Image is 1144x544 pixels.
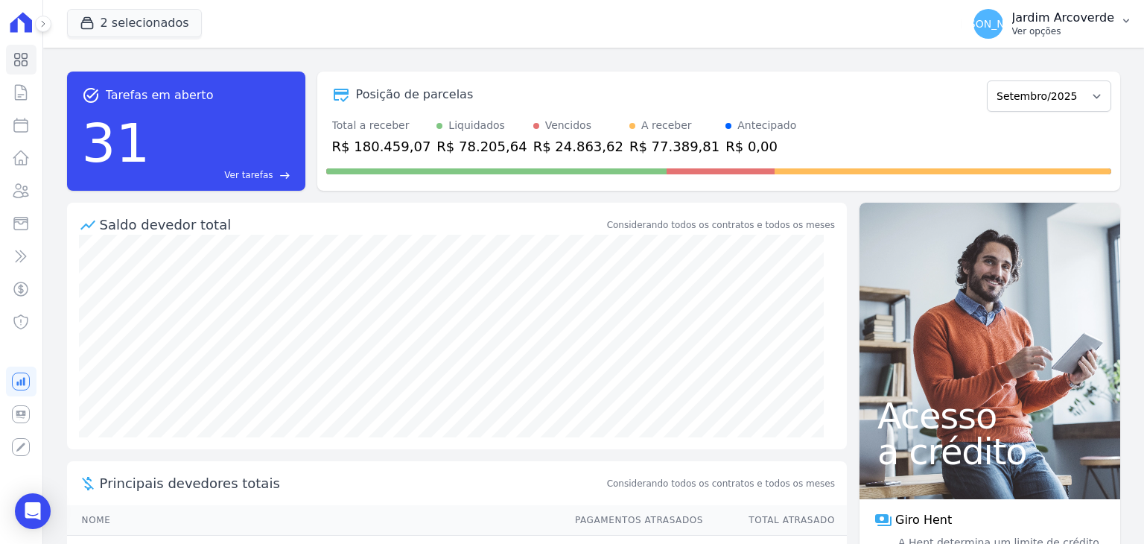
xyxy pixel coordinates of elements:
span: Ver tarefas [224,168,273,182]
div: Considerando todos os contratos e todos os meses [607,218,835,232]
th: Nome [67,505,561,536]
div: R$ 77.389,81 [629,136,719,156]
div: R$ 78.205,64 [436,136,527,156]
div: R$ 0,00 [725,136,796,156]
div: Vencidos [545,118,591,133]
div: A receber [641,118,692,133]
div: R$ 24.863,62 [533,136,623,156]
div: Saldo devedor total [100,215,604,235]
span: task_alt [82,86,100,104]
div: Open Intercom Messenger [15,493,51,529]
th: Total Atrasado [704,505,847,536]
div: Antecipado [737,118,796,133]
span: a crédito [877,434,1102,469]
span: Giro Hent [895,511,952,529]
a: Ver tarefas east [156,168,290,182]
span: Considerando todos os contratos e todos os meses [607,477,835,490]
div: Posição de parcelas [356,86,474,104]
div: 31 [82,104,150,182]
span: east [279,170,290,181]
th: Pagamentos Atrasados [561,505,704,536]
div: Liquidados [448,118,505,133]
p: Jardim Arcoverde [1012,10,1114,25]
span: Principais devedores totais [100,473,604,493]
span: Acesso [877,398,1102,434]
button: 2 selecionados [67,9,202,37]
span: [PERSON_NAME] [944,19,1031,29]
span: Tarefas em aberto [106,86,214,104]
p: Ver opções [1012,25,1114,37]
div: Total a receber [332,118,431,133]
button: [PERSON_NAME] Jardim Arcoverde Ver opções [962,3,1144,45]
div: R$ 180.459,07 [332,136,431,156]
